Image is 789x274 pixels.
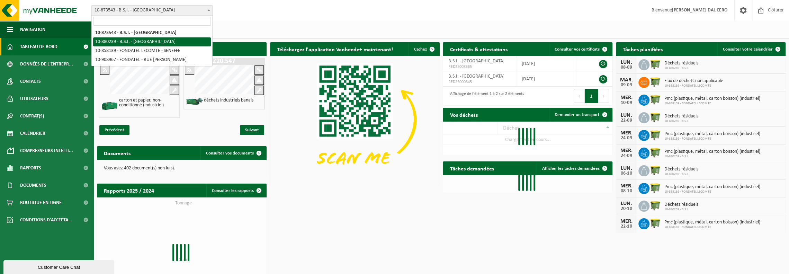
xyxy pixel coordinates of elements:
span: 10-858139 - FONDATEL LECOMTE [664,137,760,141]
a: Consulter les rapports [206,184,266,197]
span: 10-880239 - B.S.I. [664,66,698,70]
div: 09-09 [619,83,633,88]
span: Déchets résiduels [664,114,698,119]
span: RED25000845 [448,79,511,85]
button: 1 [585,89,598,103]
span: Demander un transport [555,113,600,117]
li: 10-880239 - B.S.I. - [GEOGRAPHIC_DATA] [93,37,211,46]
span: 10-873543 - B.S.I. - SENEFFE [91,5,213,16]
span: Utilisateurs [20,90,48,107]
div: 06-10 [619,171,633,176]
h2: Tâches demandées [443,161,501,175]
a: Demander un transport [549,108,612,122]
div: LUN. [619,201,633,206]
span: Calendrier [20,125,45,142]
span: Navigation [20,21,45,38]
img: WB-1100-HPE-GN-50 [649,94,661,105]
div: LUN. [619,60,633,65]
h4: carton et papier, non-conditionné (industriel) [119,98,177,108]
button: Next [598,89,609,103]
span: 10-858139 - FONDATEL LECOMTE [664,84,723,88]
img: WB-1100-HPE-GN-50 [649,217,661,229]
td: [DATE] [516,56,576,71]
span: Boutique en ligne [20,194,62,211]
span: Pmc (plastique, métal, carton boisson) (industriel) [664,96,760,101]
div: 10-09 [619,100,633,105]
span: Tableau de bord [20,38,57,55]
img: WB-1100-HPE-GN-50 [649,182,661,194]
div: MAR. [619,77,633,83]
h4: déchets industriels banals [204,98,253,103]
div: LUN. [619,166,633,171]
a: Consulter vos certificats [549,42,612,56]
a: Consulter votre calendrier [717,42,785,56]
span: Pmc (plastique, métal, carton boisson) (industriel) [664,184,760,190]
span: Afficher les tâches demandées [542,166,600,171]
div: 22-10 [619,224,633,229]
strong: [PERSON_NAME] DAL CERO [672,8,727,13]
img: HK-XZ-20-GN-01 [186,97,203,106]
span: Conditions d'accepta... [20,211,72,229]
img: WB-1100-HPE-GN-50 [649,76,661,88]
div: LUN. [619,113,633,118]
div: 22-09 [619,118,633,123]
span: 10-858139 - FONDATEL LECOMTE [664,101,760,106]
img: Download de VHEPlus App [270,56,440,183]
span: 10-880239 - B.S.I. [664,119,698,123]
span: Compresseurs intelli... [20,142,73,159]
h2: Rapports 2025 / 2024 [97,184,161,197]
p: Vous avez 402 document(s) non lu(s). [104,166,260,171]
h2: Vos déchets [443,108,484,121]
span: Flux de déchets non applicable [664,78,723,84]
span: Déchets résiduels [664,61,698,66]
div: MER. [619,148,633,153]
span: Contacts [20,73,41,90]
span: 10-858139 - FONDATEL LECOMTE [664,225,760,229]
iframe: chat widget [3,259,116,274]
a: Afficher les tâches demandées [537,161,612,175]
img: WB-1100-HPE-GN-50 [649,147,661,158]
img: WB-1100-HPE-GN-50 [649,58,661,70]
span: Consulter votre calendrier [723,47,773,52]
li: 10-858139 - FONDATEL LECOMTE - SENEFFE [93,46,211,55]
span: Données de l'entrepr... [20,55,73,73]
span: Consulter vos documents [206,151,254,156]
a: Consulter vos documents [200,146,266,160]
span: Déchets résiduels [664,202,698,207]
img: WB-1100-HPE-GN-50 [649,111,661,123]
h2: Tâches planifiées [616,42,669,56]
h2: Certificats & attestations [443,42,514,56]
button: Previous [574,89,585,103]
div: MER. [619,219,633,224]
span: Contrat(s) [20,107,44,125]
div: MER. [619,130,633,136]
span: Précédent [99,125,129,135]
img: WB-1100-HPE-GN-50 [649,164,661,176]
span: Pmc (plastique, métal, carton boisson) (industriel) [664,149,760,154]
span: 10-880239 - B.S.I. [664,172,698,176]
span: 10-880239 - B.S.I. [664,207,698,212]
span: Suivant [240,125,264,135]
span: 10-873543 - B.S.I. - SENEFFE [92,6,212,15]
div: 20-10 [619,206,633,211]
span: Consulter vos certificats [555,47,600,52]
span: Pmc (plastique, métal, carton boisson) (industriel) [664,131,760,137]
td: [DATE] [516,71,576,87]
div: 08-10 [619,189,633,194]
img: WB-1100-HPE-GN-50 [649,200,661,211]
span: Rapports [20,159,41,177]
div: 08-09 [619,65,633,70]
img: WB-1100-HPE-GN-50 [649,129,661,141]
span: Pmc (plastique, métal, carton boisson) (industriel) [664,220,760,225]
span: RED25008365 [448,64,511,70]
div: 24-09 [619,153,633,158]
span: Cachez [414,47,427,52]
h2: Documents [97,146,137,160]
span: B.S.I. - [GEOGRAPHIC_DATA] [448,74,504,79]
div: 24-09 [619,136,633,141]
li: 10-873543 - B.S.I. - [GEOGRAPHIC_DATA] [93,28,211,37]
h2: Téléchargez l'application Vanheede+ maintenant! [270,42,400,56]
span: Documents [20,177,46,194]
span: B.S.I. - [GEOGRAPHIC_DATA] [448,59,504,64]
